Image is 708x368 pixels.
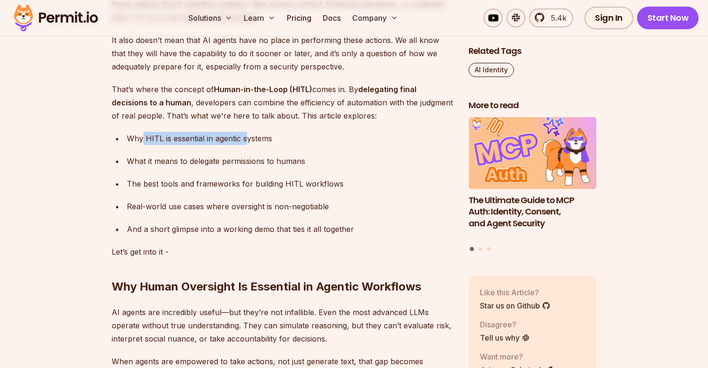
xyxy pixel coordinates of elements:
div: The best tools and frameworks for building HITL workflows [127,177,453,190]
div: Why HITL is essential in agentic systems [127,132,453,145]
button: Learn [240,9,279,27]
p: Want more? [480,351,554,362]
button: Go to slide 2 [478,247,482,251]
a: Start Now [637,7,699,29]
button: Go to slide 3 [487,247,491,251]
span: 5.4k [545,12,566,24]
p: That’s where the concept of comes in. By , developers can combine the efficiency of automation wi... [112,83,453,122]
div: Posts [469,117,596,253]
button: Company [348,9,402,27]
img: Permit logo [9,2,102,34]
p: AI agents are incredibly useful—but they’re not infallible. Even the most advanced LLMs operate w... [112,306,453,345]
h3: The Ultimate Guide to MCP Auth: Identity, Consent, and Agent Security [469,194,596,229]
li: 1 of 3 [469,117,596,241]
p: Disagree? [480,318,530,330]
div: And a short glimpse into a working demo that ties it all together [127,223,453,236]
a: Pricing [283,9,315,27]
div: What it means to delegate permissions to humans [127,154,453,168]
img: The Ultimate Guide to MCP Auth: Identity, Consent, and Agent Security [469,117,596,189]
p: Let’s get into it - [112,245,453,258]
p: Like this Article? [480,286,550,298]
div: Real-world use cases where oversight is non-negotiable [127,200,453,213]
button: Go to slide 1 [470,247,474,251]
a: Sign In [584,7,633,29]
a: 5.4k [529,9,573,27]
a: AI Identity [469,63,514,77]
strong: Human-in-the-Loop (HITL) [214,85,312,94]
a: Tell us why [480,332,530,343]
a: Docs [319,9,345,27]
h2: More to read [469,100,596,111]
h2: Why Human Oversight Is Essential in Agentic Workflows [112,241,453,294]
h2: Related Tags [469,45,596,57]
p: It also doesn’t mean that AI agents have no place in performing these actions. We all know that t... [112,34,453,73]
button: Solutions [185,9,236,27]
strong: delegating final decisions to a human [112,85,416,107]
a: Star us on Github [480,300,550,311]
